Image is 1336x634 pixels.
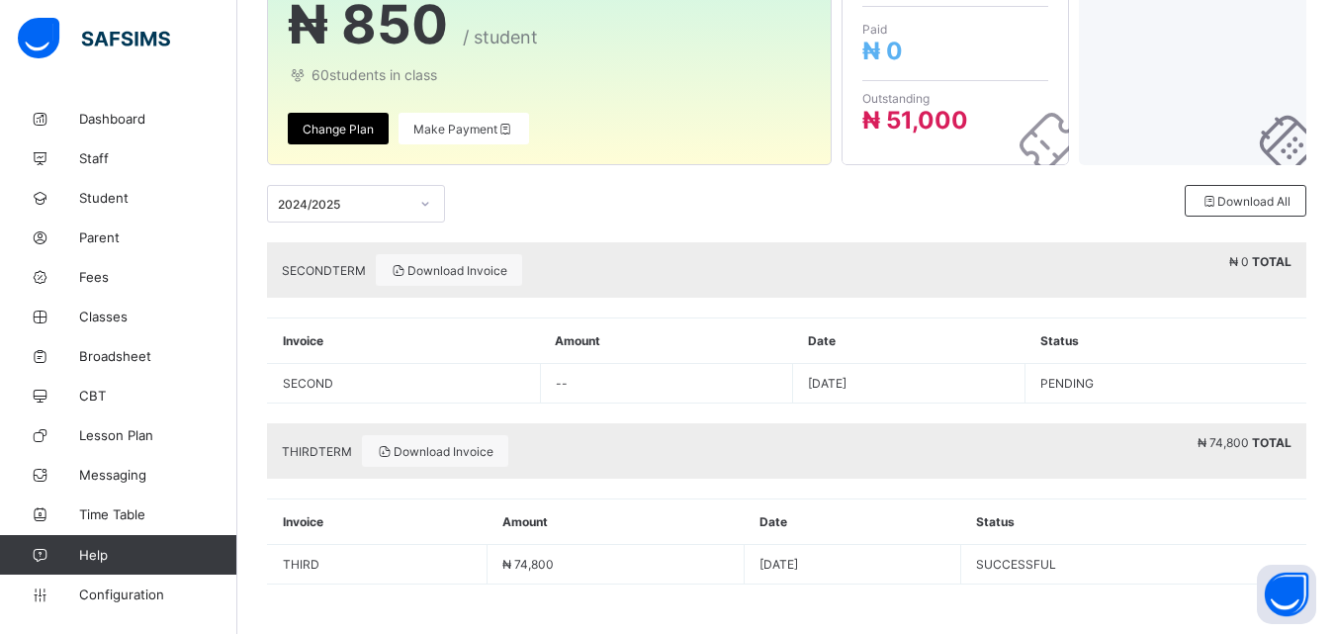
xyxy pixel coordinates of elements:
[745,545,961,585] td: [DATE]
[1257,565,1316,624] button: Open asap
[502,557,554,572] span: ₦ 74,800
[961,499,1306,545] th: Status
[79,150,237,166] span: Staff
[488,499,745,545] th: Amount
[282,444,352,459] span: THIRD TERM
[79,229,237,245] span: Parent
[793,318,1025,364] th: Date
[79,190,237,206] span: Student
[288,66,811,83] span: 60 students in class
[1252,435,1291,450] b: TOTAL
[79,547,236,563] span: Help
[268,499,488,545] th: Invoice
[862,106,968,135] span: ₦ 51,000
[268,318,541,364] th: Invoice
[282,263,366,278] span: SECOND TERM
[1025,364,1306,404] td: PENDING
[268,364,540,403] td: SECOND
[79,587,236,602] span: Configuration
[862,91,1048,106] span: Outstanding
[79,269,237,285] span: Fees
[463,27,538,47] span: / student
[18,18,170,59] img: safsims
[540,318,792,364] th: Amount
[862,22,1048,37] span: Paid
[1201,194,1291,209] span: Download All
[278,197,408,212] div: 2024/2025
[79,467,237,483] span: Messaging
[1252,254,1291,269] b: TOTAL
[391,263,507,278] span: Download Invoice
[1025,318,1306,364] th: Status
[862,37,903,65] span: ₦ 0
[793,364,1025,404] td: [DATE]
[79,309,237,324] span: Classes
[79,111,237,127] span: Dashboard
[79,506,237,522] span: Time Table
[745,499,961,545] th: Date
[961,545,1306,585] td: SUCCESSFUL
[79,348,237,364] span: Broadsheet
[377,444,493,459] span: Download Invoice
[540,364,792,404] td: --
[1229,254,1249,269] span: ₦ 0
[413,122,514,136] span: Make Payment
[79,388,237,404] span: CBT
[303,122,374,136] span: Change Plan
[79,427,237,443] span: Lesson Plan
[1198,435,1249,450] span: ₦ 74,800
[268,545,487,584] td: THIRD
